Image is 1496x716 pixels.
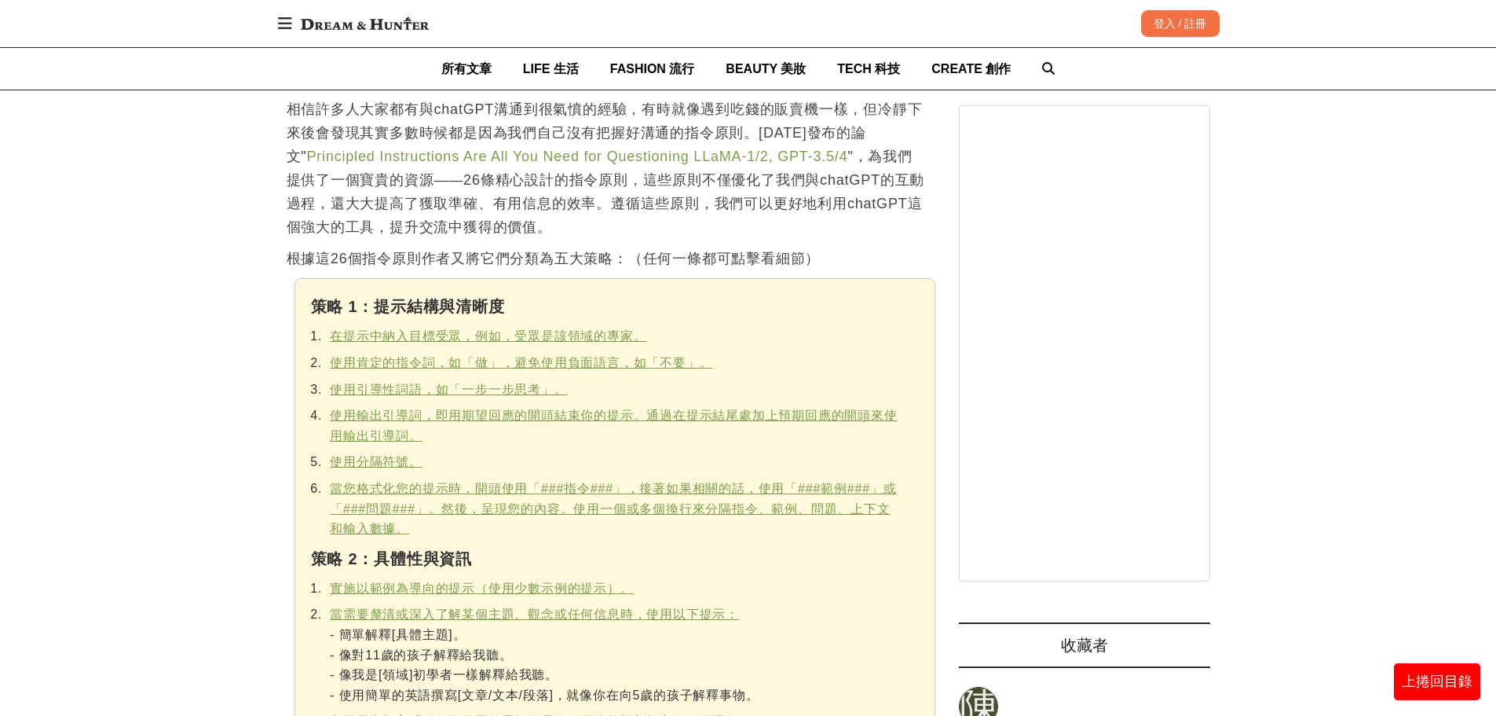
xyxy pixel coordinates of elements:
[311,550,472,567] strong: 策略 2：具體性與資訊
[311,298,505,315] strong: 策略 1：提示結構與清晰度
[441,62,492,75] span: 所有文章
[1061,637,1108,654] span: 收藏者
[287,247,927,270] p: 根據這26個指令原則作者又將它們分類為五大策略：（任何一條都可點擊看細節）
[931,48,1011,90] a: CREATE 創作
[330,582,633,595] a: 實施以範例為導向的提示（使用少數示例的提示）。
[726,48,806,90] a: BEAUTY 美妝
[287,97,927,239] p: 相信許多人大家都有與chatGPT溝通到很氣憤的經驗，有時就像遇到吃錢的販賣機一樣，但冷靜下來後會發現其實多數時候都是因為我們自己沒有把握好溝通的指令原則。[DATE]發布的論文" "，為我們提...
[523,62,579,75] span: LIFE 生活
[726,62,806,75] span: BEAUTY 美妝
[441,48,492,90] a: 所有文章
[330,383,567,396] a: 使用引導性詞語，如「一步一步思考」。
[837,62,900,75] span: TECH 科技
[837,48,900,90] a: TECH 科技
[330,482,896,535] a: 當您格式化您的提示時，開頭使用「###指令###」，接著如果相關的話，使用「###範例###」或「###問題###」。然後，呈現您的內容。使用一個或多個換行來分隔指令、範例、問題、上下文和輸入數據。
[307,149,848,164] a: Principled Instructions Are All You Need for Questioning LLaMA-1/2, GPT-3.5/4
[1141,10,1220,37] div: 登入 / 註冊
[610,48,695,90] a: FASHION 流行
[293,9,437,38] img: Dream & Hunter
[330,409,897,442] a: 使用輸出引導詞，即用期望回應的開頭結束你的提示。通過在提示結尾處加上預期回應的開頭來使用輸出引導詞。
[610,62,695,75] span: FASHION 流行
[327,604,900,705] li: - 簡單解釋[具體主題]。 - 像對11歲的孩子解釋給我聽。 - 像我是[領域]初學者一樣解釋給我聽。 - 使用簡單的英語撰寫[文章/文本/段落]，就像你在向5歲的孩子解釋事物。
[330,608,739,621] a: 當需要釐清或深入了解某個主題、觀念或任何信息時，使用以下提示：
[931,62,1011,75] span: CREATE 創作
[330,329,646,343] a: 在提示中納入目標受眾，例如，受眾是該領域的專家。
[330,455,422,468] a: 使用分隔符號。
[330,356,712,369] a: 使用肯定的指令詞，如「做」，避免使用負面語言，如「不要」。
[523,48,579,90] a: LIFE 生活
